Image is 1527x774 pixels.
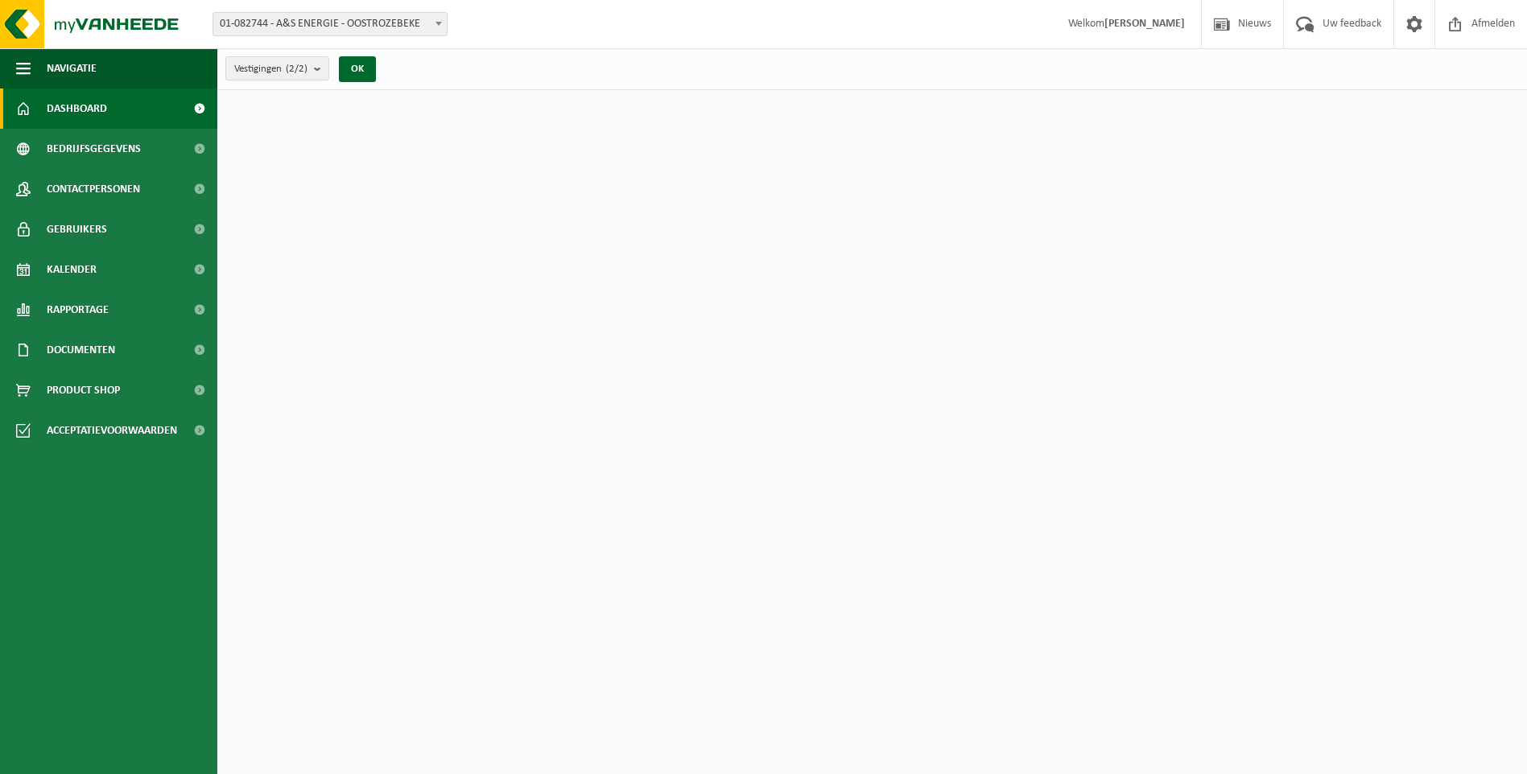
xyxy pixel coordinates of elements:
span: Acceptatievoorwaarden [47,410,177,451]
span: Navigatie [47,48,97,89]
span: Documenten [47,330,115,370]
span: Contactpersonen [47,169,140,209]
span: 01-082744 - A&S ENERGIE - OOSTROZEBEKE [213,13,447,35]
span: Gebruikers [47,209,107,249]
span: Rapportage [47,290,109,330]
span: Product Shop [47,370,120,410]
button: OK [339,56,376,82]
button: Vestigingen(2/2) [225,56,329,80]
span: Bedrijfsgegevens [47,129,141,169]
strong: [PERSON_NAME] [1104,18,1185,30]
span: Dashboard [47,89,107,129]
count: (2/2) [286,64,307,74]
span: Kalender [47,249,97,290]
span: Vestigingen [234,57,307,81]
span: 01-082744 - A&S ENERGIE - OOSTROZEBEKE [213,12,448,36]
